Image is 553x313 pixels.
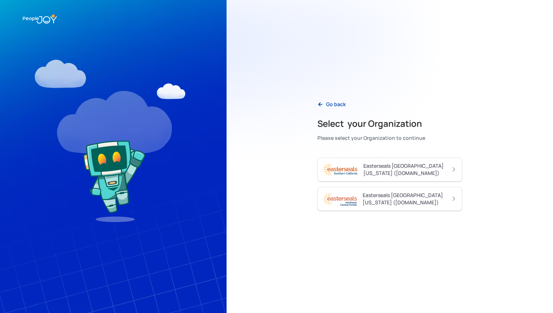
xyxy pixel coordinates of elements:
[363,162,450,177] div: Easterseals [GEOGRAPHIC_DATA][US_STATE] ([DOMAIN_NAME])
[317,118,425,129] h2: Select your Organization
[317,187,462,211] a: Easterseals [GEOGRAPHIC_DATA][US_STATE] ([DOMAIN_NAME])
[317,158,462,181] a: Easterseals [GEOGRAPHIC_DATA][US_STATE] ([DOMAIN_NAME])
[363,192,450,206] div: Easterseals [GEOGRAPHIC_DATA][US_STATE] ([DOMAIN_NAME])
[326,101,346,108] div: Go back
[312,97,351,112] a: Go back
[317,133,425,143] div: Please select your Organization to continue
